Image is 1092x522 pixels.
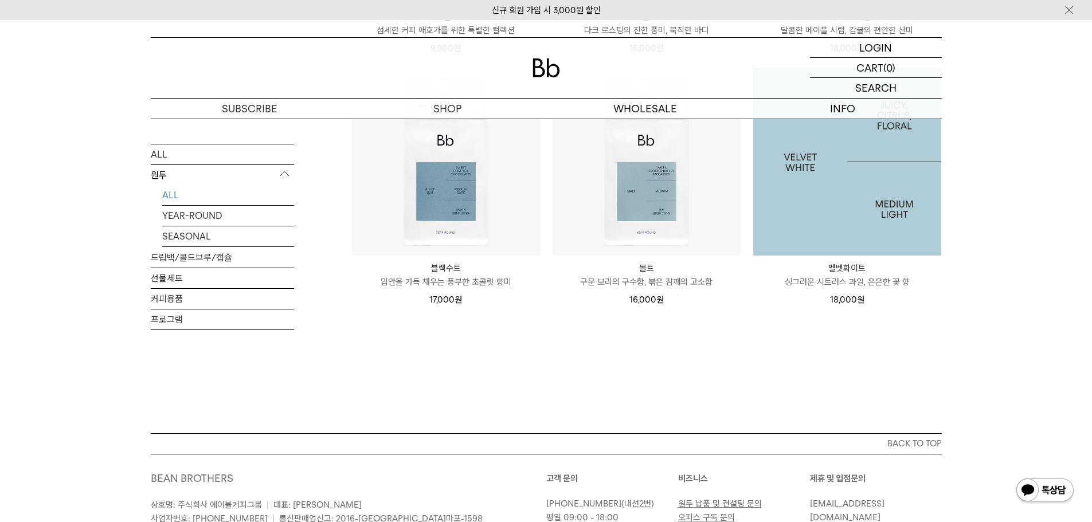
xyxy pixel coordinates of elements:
p: 입안을 가득 채우는 풍부한 초콜릿 향미 [352,275,540,289]
p: 싱그러운 시트러스 과일, 은은한 꽃 향 [753,275,941,289]
a: ALL [151,144,294,164]
a: LOGIN [810,38,942,58]
p: 원두 [151,165,294,186]
span: 18,000 [830,295,864,305]
p: 몰트 [553,261,741,275]
a: 벨벳화이트 싱그러운 시트러스 과일, 은은한 꽃 향 [753,261,941,289]
a: SEASONAL [162,226,294,246]
a: 원두 납품 및 컨설팅 문의 [678,499,762,509]
p: SEARCH [855,78,897,98]
img: 로고 [533,58,560,77]
span: 원 [455,295,462,305]
p: 구운 보리의 구수함, 볶은 참깨의 고소함 [553,275,741,289]
a: SHOP [349,99,546,119]
p: CART [856,58,883,77]
span: 상호명: 주식회사 에이블커피그룹 [151,500,262,510]
a: 프로그램 [151,309,294,329]
a: BEAN BROTHERS [151,472,233,484]
a: 커피용품 [151,289,294,309]
button: BACK TO TOP [151,433,942,454]
p: INFO [744,99,942,119]
a: 선물세트 [151,268,294,288]
span: 원 [656,295,664,305]
a: 드립백/콜드브루/캡슐 [151,248,294,268]
p: LOGIN [859,38,892,57]
p: WHOLESALE [546,99,744,119]
a: ALL [162,185,294,205]
a: 몰트 구운 보리의 구수함, 볶은 참깨의 고소함 [553,261,741,289]
span: 대표: [PERSON_NAME] [273,500,362,510]
img: 1000000025_add2_054.jpg [753,68,941,256]
a: 벨벳화이트 [753,68,941,256]
p: (0) [883,58,895,77]
p: 고객 문의 [546,472,678,485]
a: SUBSCRIBE [151,99,349,119]
p: (내선2번) [546,497,672,511]
span: 원 [857,295,864,305]
a: YEAR-ROUND [162,206,294,226]
a: 블랙수트 입안을 가득 채우는 풍부한 초콜릿 향미 [352,261,540,289]
img: 몰트 [553,68,741,256]
p: 벨벳화이트 [753,261,941,275]
img: 블랙수트 [352,68,540,256]
span: 16,000 [629,295,664,305]
a: CART (0) [810,58,942,78]
a: 신규 회원 가입 시 3,000원 할인 [492,5,601,15]
span: | [267,500,269,510]
span: 17,000 [429,295,462,305]
p: 제휴 및 입점문의 [810,472,942,485]
p: 비즈니스 [678,472,810,485]
a: [PHONE_NUMBER] [546,499,621,509]
p: 블랙수트 [352,261,540,275]
img: 카카오톡 채널 1:1 채팅 버튼 [1015,477,1075,505]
